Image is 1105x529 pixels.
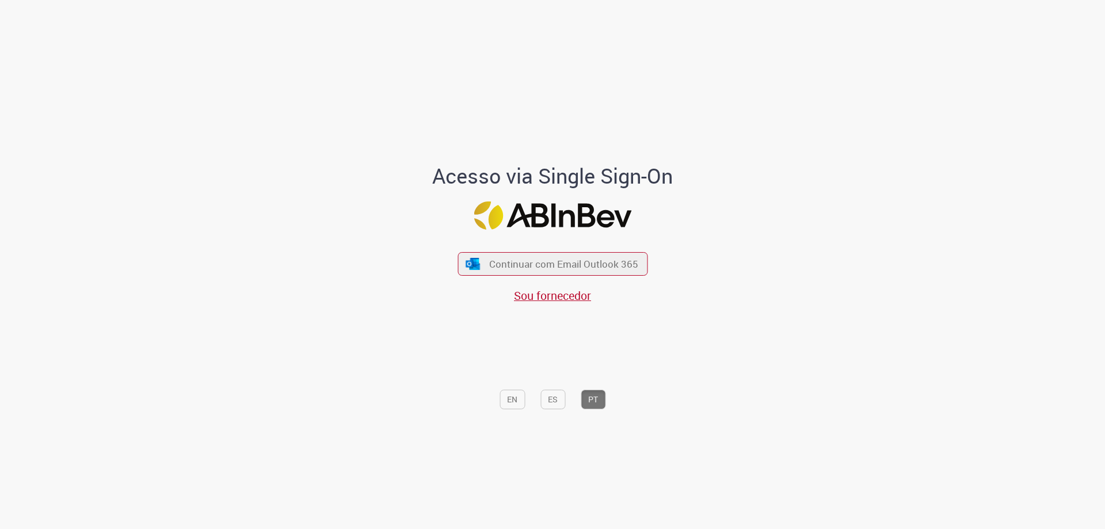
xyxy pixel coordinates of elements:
button: ES [540,390,565,409]
h1: Acesso via Single Sign-On [393,165,712,188]
button: EN [500,390,525,409]
a: Sou fornecedor [514,288,591,303]
img: ícone Azure/Microsoft 360 [465,258,481,270]
img: Logo ABInBev [474,201,631,230]
button: PT [581,390,605,409]
span: Continuar com Email Outlook 365 [489,257,638,271]
button: ícone Azure/Microsoft 360 Continuar com Email Outlook 365 [458,252,647,276]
